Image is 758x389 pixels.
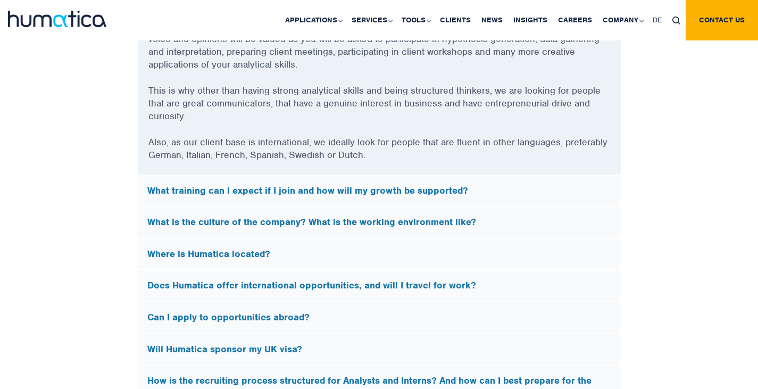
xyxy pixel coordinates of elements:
h5: Can I apply to opportunities abroad? [147,312,611,324]
img: logo [8,11,106,27]
h5: What training can I expect if I join and how will my growth be supported? [147,185,611,197]
p: This is why other than having strong analytical skills and being structured thinkers, we are look... [148,84,610,136]
p: Also, as our client base is international, we ideally look for people that are fluent in other la... [148,136,610,175]
h5: What is the culture of the company? What is the working environment like? [147,217,611,228]
h5: Does Humatica offer international opportunities, and will I travel for work? [147,280,611,292]
img: search_icon [672,16,680,24]
span: DE [653,15,662,24]
h5: Will Humatica sponsor my UK visa? [147,344,611,355]
h5: Where is Humatica located? [147,249,611,260]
